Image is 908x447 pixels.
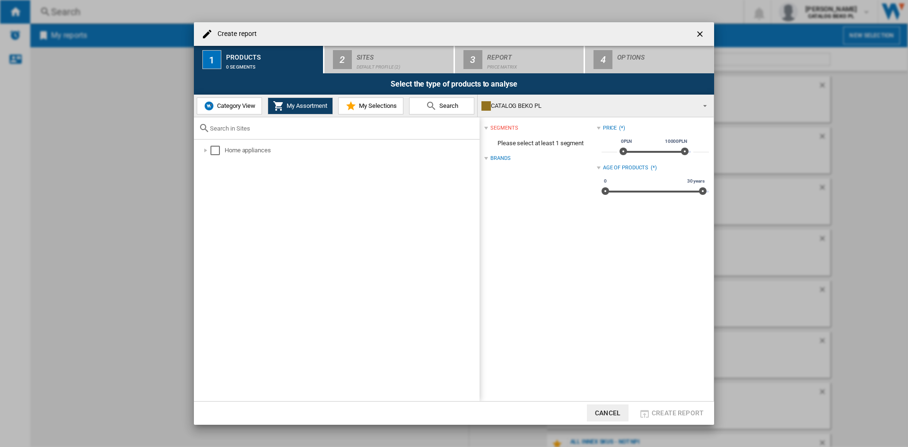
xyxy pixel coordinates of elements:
[686,177,706,185] span: 30 years
[357,50,450,60] div: Sites
[490,124,518,132] div: segments
[652,409,704,417] span: Create report
[409,97,474,114] button: Search
[210,146,225,155] md-checkbox: Select
[664,138,689,145] span: 10000PLN
[338,97,403,114] button: My Selections
[226,50,319,60] div: Products
[357,102,397,109] span: My Selections
[617,50,710,60] div: Options
[194,46,324,73] button: 1 Products 0 segments
[210,125,475,132] input: Search in Sites
[284,102,327,109] span: My Assortment
[357,60,450,70] div: Default profile (2)
[487,60,580,70] div: Price Matrix
[202,50,221,69] div: 1
[585,46,714,73] button: 4 Options
[333,50,352,69] div: 2
[268,97,333,114] button: My Assortment
[197,97,262,114] button: Category View
[594,50,612,69] div: 4
[636,404,707,421] button: Create report
[587,404,629,421] button: Cancel
[691,25,710,44] button: getI18NText('BUTTONS.CLOSE_DIALOG')
[203,100,215,112] img: wiser-icon-blue.png
[324,46,454,73] button: 2 Sites Default profile (2)
[226,60,319,70] div: 0 segments
[215,102,255,109] span: Category View
[463,50,482,69] div: 3
[490,155,510,162] div: Brands
[620,138,634,145] span: 0PLN
[603,164,649,172] div: Age of products
[487,50,580,60] div: Report
[602,177,608,185] span: 0
[213,29,257,39] h4: Create report
[225,146,478,155] div: Home appliances
[695,29,707,41] ng-md-icon: getI18NText('BUTTONS.CLOSE_DIALOG')
[603,124,617,132] div: Price
[455,46,585,73] button: 3 Report Price Matrix
[484,134,596,152] span: Please select at least 1 segment
[194,73,714,95] div: Select the type of products to analyse
[437,102,458,109] span: Search
[481,99,695,113] div: CATALOG BEKO PL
